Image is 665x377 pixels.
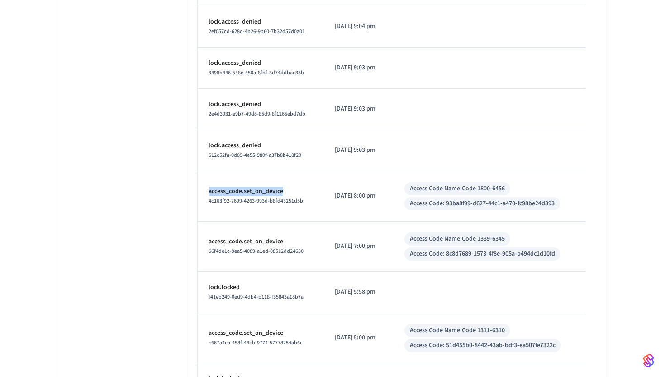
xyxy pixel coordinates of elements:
[209,339,303,347] span: c667a4ea-458f-44cb-9774-57778254ab6c
[209,58,313,68] p: lock.access_denied
[335,22,383,31] p: [DATE] 9:04 pm
[209,187,313,196] p: access_code.set_on_device
[335,104,383,114] p: [DATE] 9:03 pm
[209,237,313,246] p: access_code.set_on_device
[209,69,304,77] span: 3498b446-548e-450a-8fbf-3d74ddbac33b
[410,184,505,193] div: Access Code Name: Code 1800-6456
[410,326,505,335] div: Access Code Name: Code 1311-6310
[209,293,304,301] span: f41eb249-0ed9-4db4-b118-f35843a18b7a
[410,249,555,259] div: Access Code: 8c8d7689-1573-4f8e-905a-b494dc1d10fd
[335,287,383,297] p: [DATE] 5:58 pm
[410,199,555,208] div: Access Code: 93ba8f99-d627-44c1-a470-fc98be24d393
[209,100,313,109] p: lock.access_denied
[335,63,383,72] p: [DATE] 9:03 pm
[643,353,654,368] img: SeamLogoGradient.69752ec5.svg
[209,28,305,35] span: 2ef057cd-628d-4b26-9b60-7b32d57d0a01
[209,17,313,27] p: lock.access_denied
[335,191,383,201] p: [DATE] 8:00 pm
[209,329,313,338] p: access_code.set_on_device
[335,145,383,155] p: [DATE] 9:03 pm
[209,197,303,205] span: 4c163f92-7699-4263-993d-b8fd43251d5b
[209,247,304,255] span: 66f4de1c-9ea5-4089-a1ed-08512dd24630
[335,333,383,343] p: [DATE] 5:00 pm
[209,151,301,159] span: 612c52fa-0d89-4e55-980f-a37b8b418f20
[410,341,556,350] div: Access Code: 51d455b0-8442-43ab-bdf3-ea507fe7322c
[410,234,505,244] div: Access Code Name: Code 1339-6345
[335,242,383,251] p: [DATE] 7:00 pm
[209,283,313,292] p: lock.locked
[209,110,305,118] span: 2e4d3931-e9b7-49d8-85d9-8f1265ebd7db
[209,141,313,150] p: lock.access_denied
